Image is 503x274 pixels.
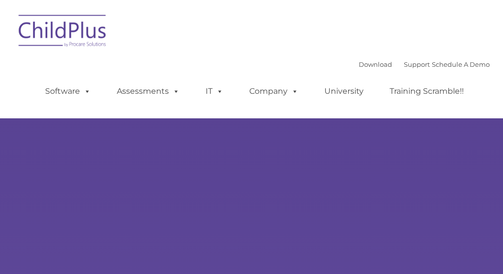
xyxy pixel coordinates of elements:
[359,60,490,68] font: |
[380,82,474,101] a: Training Scramble!!
[14,8,112,57] img: ChildPlus by Procare Solutions
[107,82,189,101] a: Assessments
[404,60,430,68] a: Support
[239,82,308,101] a: Company
[35,82,101,101] a: Software
[315,82,373,101] a: University
[196,82,233,101] a: IT
[432,60,490,68] a: Schedule A Demo
[359,60,392,68] a: Download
